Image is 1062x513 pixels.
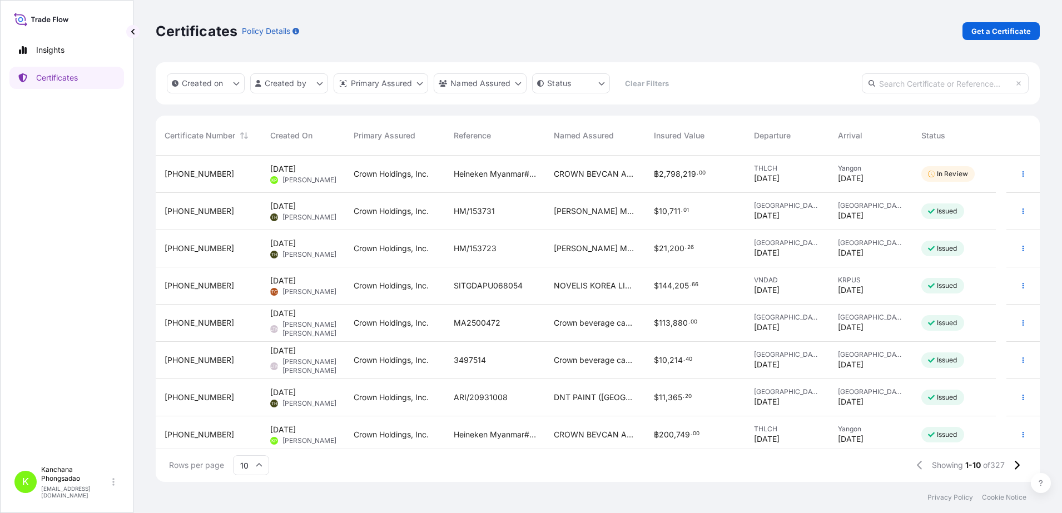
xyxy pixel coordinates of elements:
[838,276,904,285] span: KRPUS
[674,431,676,439] span: ,
[754,130,791,141] span: Departure
[41,465,110,483] p: Kanchana Phongsadao
[554,317,636,328] span: Crown beverage cans Vung Tau Company Limited
[454,206,495,217] span: HM/153731
[692,283,698,287] span: 66
[838,359,864,370] span: [DATE]
[282,287,336,296] span: [PERSON_NAME]
[838,396,864,407] span: [DATE]
[838,201,904,210] span: [GEOGRAPHIC_DATA]
[282,250,336,259] span: [PERSON_NAME]
[754,350,820,359] span: [GEOGRAPHIC_DATA]
[754,434,780,445] span: [DATE]
[167,73,245,93] button: createdOn Filter options
[681,170,683,178] span: ,
[667,207,669,215] span: ,
[554,392,636,403] span: DNT PAINT ([GEOGRAPHIC_DATA]) SDN BHD
[351,78,412,89] p: Primary Assured
[921,130,945,141] span: Status
[982,493,1026,502] a: Cookie Notice
[838,350,904,359] span: [GEOGRAPHIC_DATA]
[691,432,692,436] span: .
[454,243,497,254] span: HM/153723
[454,130,491,141] span: Reference
[654,130,704,141] span: Insured Value
[687,246,694,250] span: 26
[9,39,124,61] a: Insights
[654,394,659,401] span: $
[838,313,904,322] span: [GEOGRAPHIC_DATA]
[664,170,666,178] span: ,
[271,398,277,409] span: TH
[654,170,659,178] span: ฿
[838,210,864,221] span: [DATE]
[454,317,500,328] span: MA2500472
[689,283,691,287] span: .
[165,206,234,217] span: [PHONE_NUMBER]
[659,356,667,364] span: 10
[838,434,864,445] span: [DATE]
[270,163,296,175] span: [DATE]
[838,387,904,396] span: [GEOGRAPHIC_DATA]
[282,213,336,222] span: [PERSON_NAME]
[667,356,669,364] span: ,
[354,392,429,403] span: Crown Holdings, Inc.
[669,207,681,215] span: 711
[937,430,957,439] p: Issued
[683,357,685,361] span: .
[659,394,666,401] span: 11
[754,359,780,370] span: [DATE]
[354,168,429,180] span: Crown Holdings, Inc.
[9,67,124,89] a: Certificates
[334,73,428,93] button: distributor Filter options
[937,170,968,178] p: In Review
[838,164,904,173] span: Yangon
[754,173,780,184] span: [DATE]
[686,357,692,361] span: 40
[354,429,429,440] span: Crown Holdings, Inc.
[672,282,674,290] span: ,
[282,436,336,445] span: [PERSON_NAME]
[271,212,277,223] span: TH
[354,130,415,141] span: Primary Assured
[676,431,690,439] span: 749
[838,238,904,247] span: [GEOGRAPHIC_DATA]
[683,395,684,399] span: .
[354,355,429,366] span: Crown Holdings, Inc.
[554,243,636,254] span: [PERSON_NAME] MANUFACTURING ([GEOGRAPHIC_DATA]) SDN BHD
[862,73,1029,93] input: Search Certificate or Reference...
[962,22,1040,40] a: Get a Certificate
[654,319,659,327] span: $
[838,322,864,333] span: [DATE]
[937,281,957,290] p: Issued
[838,130,862,141] span: Arrival
[659,431,674,439] span: 200
[271,435,277,446] span: KP
[282,357,336,375] span: [PERSON_NAME] [PERSON_NAME]
[554,168,636,180] span: CROWN BEVCAN AND CLOSURES ([GEOGRAPHIC_DATA]) CO., LTD.
[22,476,29,487] span: K
[659,207,667,215] span: 10
[838,247,864,258] span: [DATE]
[838,173,864,184] span: [DATE]
[270,424,296,435] span: [DATE]
[625,78,669,89] p: Clear Filters
[156,22,237,40] p: Certificates
[282,176,336,185] span: [PERSON_NAME]
[754,201,820,210] span: [GEOGRAPHIC_DATA]
[667,245,669,252] span: ,
[688,320,690,324] span: .
[983,460,1005,471] span: of 327
[965,460,981,471] span: 1-10
[165,429,234,440] span: [PHONE_NUMBER]
[270,308,296,319] span: [DATE]
[354,280,429,291] span: Crown Holdings, Inc.
[354,243,429,254] span: Crown Holdings, Inc.
[654,356,659,364] span: $
[270,361,279,372] span: LTN
[165,130,235,141] span: Certificate Number
[165,317,234,328] span: [PHONE_NUMBER]
[554,130,614,141] span: Named Assured
[242,26,290,37] p: Policy Details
